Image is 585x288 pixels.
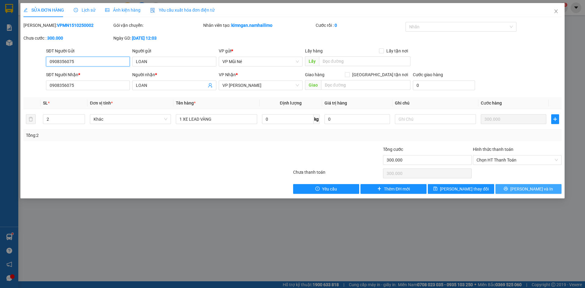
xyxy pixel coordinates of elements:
[113,35,202,41] div: Ngày GD:
[150,8,214,12] span: Yêu cầu xuất hóa đơn điện tử
[52,20,101,27] div: LOAN
[395,114,476,124] input: Ghi Chú
[51,39,102,48] div: 300.000
[90,101,113,105] span: Đơn vị tính
[440,186,489,192] span: [PERSON_NAME] thay đổi
[52,27,101,36] div: 0908356075
[5,6,15,12] span: Gửi:
[132,36,157,41] b: [DATE] 12:03
[392,97,478,109] th: Ghi chú
[321,80,410,90] input: Dọc đường
[316,22,404,29] div: Cước rồi :
[433,187,438,191] span: save
[319,56,410,66] input: Dọc đường
[383,147,403,152] span: Tổng cước
[554,9,558,14] span: close
[504,187,508,191] span: printer
[51,41,60,47] span: CC :
[384,48,410,54] span: Lấy tận nơi
[305,72,324,77] span: Giao hàng
[105,8,140,12] span: Ảnh kiện hàng
[105,8,109,12] span: picture
[481,114,546,124] input: 0
[176,101,196,105] span: Tên hàng
[305,48,323,53] span: Lấy hàng
[324,101,347,105] span: Giá trị hàng
[315,187,320,191] span: exclamation-circle
[203,22,314,29] div: Nhân viên tạo:
[5,20,48,28] div: 0908356075
[46,48,130,54] div: SĐT Người Gửi
[47,36,63,41] b: 300.000
[52,6,67,12] span: Nhận:
[477,155,558,165] span: Chọn HT Thanh Toán
[219,72,236,77] span: VP Nhận
[551,114,559,124] button: plus
[5,5,48,12] div: VP Mũi Né
[413,72,443,77] label: Cước giao hàng
[280,101,302,105] span: Định lượng
[335,23,337,28] b: 0
[26,132,226,139] div: Tổng: 2
[208,83,213,88] span: user-add
[23,8,28,12] span: edit
[222,81,299,90] span: VP Phạm Ngũ Lão
[384,186,410,192] span: Thêm ĐH mới
[113,22,202,29] div: Gói vận chuyển:
[231,23,272,28] b: kimngan.namhailimo
[305,80,321,90] span: Giao
[132,71,216,78] div: Người nhận
[510,186,553,192] span: [PERSON_NAME] và In
[293,184,359,194] button: exclamation-circleYêu cầu
[377,187,381,191] span: plus
[23,35,112,41] div: Chưa cước :
[176,114,257,124] input: VD: Bàn, Ghế
[413,80,475,90] input: Cước giao hàng
[23,22,112,29] div: [PERSON_NAME]:
[23,8,64,12] span: SỬA ĐƠN HÀNG
[292,169,382,180] div: Chưa thanh toán
[551,117,559,122] span: plus
[74,8,95,12] span: Lịch sử
[26,114,36,124] button: delete
[57,23,94,28] b: VPMN1510250002
[150,8,155,13] img: icon
[350,71,410,78] span: [GEOGRAPHIC_DATA] tận nơi
[74,8,78,12] span: clock-circle
[132,48,216,54] div: Người gửi
[43,101,48,105] span: SL
[305,56,319,66] span: Lấy
[473,147,513,152] label: Hình thức thanh toán
[360,184,427,194] button: plusThêm ĐH mới
[219,48,303,54] div: VP gửi
[222,57,299,66] span: VP Mũi Né
[52,5,101,20] div: VP [PERSON_NAME]
[314,114,320,124] span: kg
[94,115,167,124] span: Khác
[428,184,494,194] button: save[PERSON_NAME] thay đổi
[495,184,562,194] button: printer[PERSON_NAME] và In
[322,186,337,192] span: Yêu cầu
[46,71,130,78] div: SĐT Người Nhận
[481,101,502,105] span: Cước hàng
[548,3,565,20] button: Close
[5,12,48,20] div: LOAN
